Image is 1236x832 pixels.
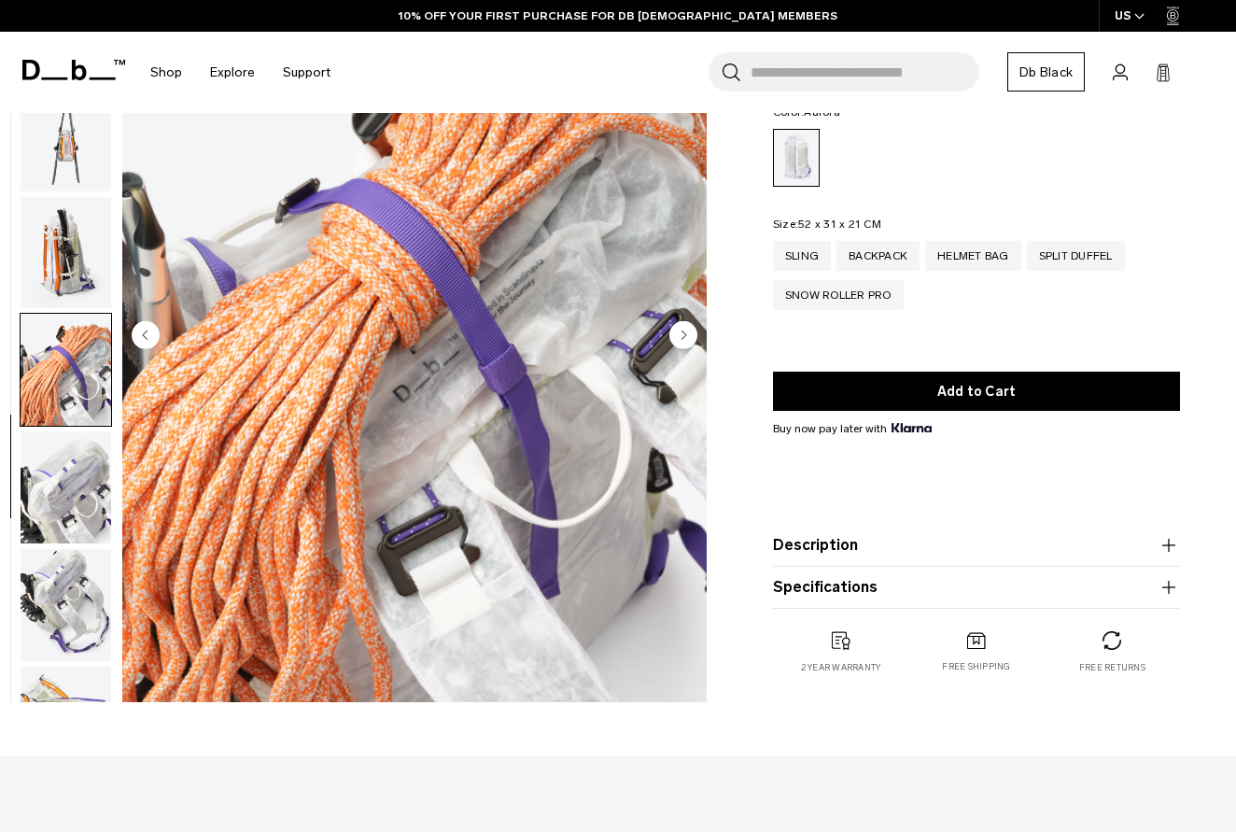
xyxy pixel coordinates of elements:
a: Split Duffel [1027,241,1125,271]
p: 2 year warranty [801,661,881,674]
a: Shop [150,39,182,106]
button: Weigh_Lighter_Backpack_25L_13.png [20,548,112,662]
button: Next slide [669,321,697,353]
img: Weigh_Lighter_Backpack_25L_12.png [21,431,111,543]
img: Weigh_Lighter_Backpack_25L_13.png [21,549,111,661]
button: Weigh_Lighter_Backpack_25L_12.png [20,430,112,544]
button: Previous slide [132,321,160,353]
span: 52 x 31 x 21 CM [798,218,881,231]
a: Support [283,39,330,106]
button: Weigh_Lighter_Backpack_25L_14.png [20,666,112,780]
button: Weigh_Lighter_Backpack_25L_9.png [20,78,112,192]
button: Add to Cart [773,372,1180,411]
button: Specifications [773,576,1180,599]
p: Free shipping [942,661,1010,674]
nav: Main Navigation [136,32,344,113]
a: Aurora [773,129,820,187]
img: Weigh_Lighter_Backpack_25L_11.png [21,314,111,426]
p: Free returns [1079,661,1145,674]
img: {"height" => 20, "alt" => "Klarna"} [892,423,932,432]
a: Db Black [1007,52,1085,92]
legend: Size: [773,219,881,230]
a: Helmet Bag [925,241,1021,271]
a: 10% OFF YOUR FIRST PURCHASE FOR DB [DEMOGRAPHIC_DATA] MEMBERS [399,7,837,24]
img: Weigh_Lighter_Backpack_25L_10.png [21,197,111,309]
a: Snow Roller Pro [773,280,904,310]
button: Weigh_Lighter_Backpack_25L_10.png [20,196,112,310]
button: Weigh_Lighter_Backpack_25L_11.png [20,313,112,427]
button: Description [773,534,1180,557]
img: Weigh_Lighter_Backpack_25L_9.png [21,79,111,191]
a: Explore [210,39,255,106]
legend: Color: [773,106,840,118]
span: Buy now pay later with [773,420,932,437]
img: Weigh_Lighter_Backpack_25L_14.png [21,667,111,779]
a: Sling [773,241,831,271]
a: Backpack [836,241,920,271]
